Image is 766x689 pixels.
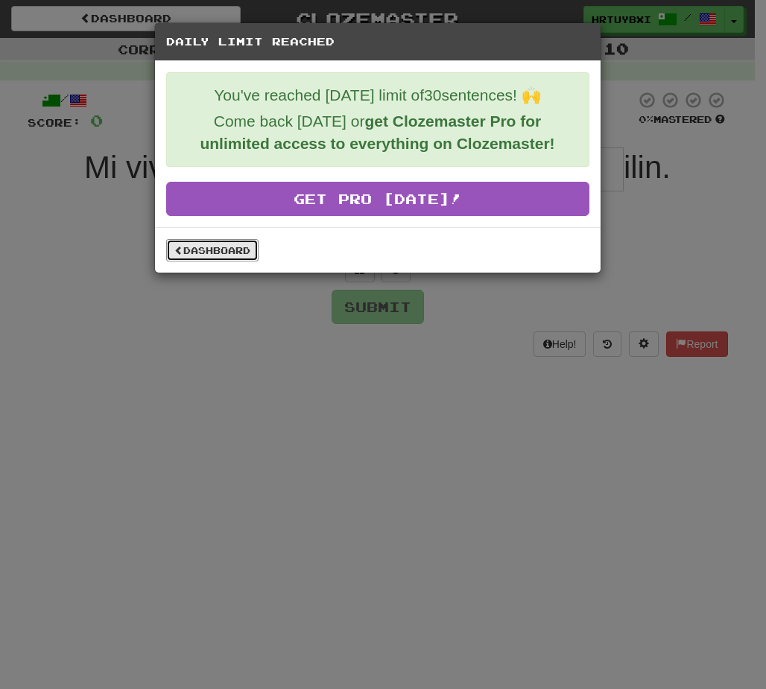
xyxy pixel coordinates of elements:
strong: get Clozemaster Pro for unlimited access to everything on Clozemaster! [200,112,554,152]
p: Come back [DATE] or [178,110,577,155]
p: You've reached [DATE] limit of 30 sentences! 🙌 [178,84,577,107]
a: Get Pro [DATE]! [166,182,589,216]
a: Dashboard [166,239,259,261]
h5: Daily Limit Reached [166,34,589,49]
